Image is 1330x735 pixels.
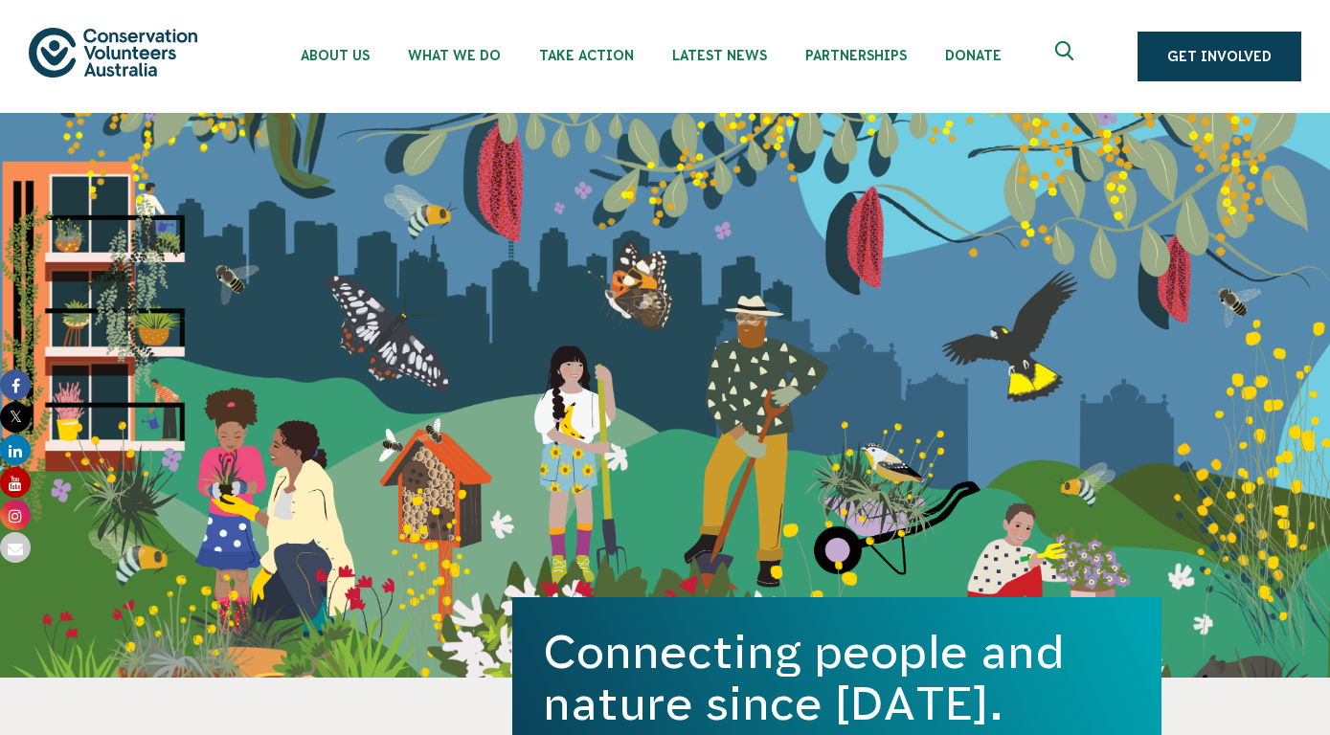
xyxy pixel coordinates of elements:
[805,48,907,63] span: Partnerships
[543,626,1131,729] h1: Connecting people and nature since [DATE].
[29,28,197,77] img: logo.svg
[408,48,501,63] span: What We Do
[1044,33,1090,79] button: Expand search box Close search box
[539,48,634,63] span: Take Action
[1138,32,1301,81] a: Get Involved
[672,48,767,63] span: Latest News
[301,48,370,63] span: About Us
[945,48,1002,63] span: Donate
[1055,41,1079,72] span: Expand search box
